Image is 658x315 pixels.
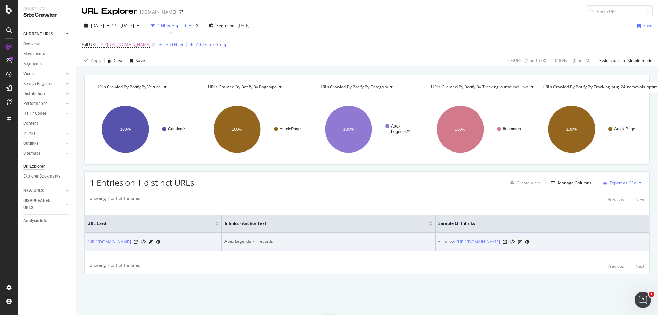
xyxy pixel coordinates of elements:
div: Next [635,263,644,269]
div: DISAPPEARED URLS [23,197,58,211]
div: Manage Columns [558,180,592,186]
a: Visit Online Page [134,240,138,244]
h4: URLs Crawled By Botify By category [318,82,415,93]
span: 2025 Sep. 6th [91,23,104,28]
a: Search Engines [23,80,64,87]
div: [DATE] [237,23,250,28]
a: Sitemaps [23,150,64,157]
h4: URLs Crawled By Botify By pagetype [207,82,304,93]
button: View HTML Source [141,240,146,244]
div: Add Filter Group [196,41,227,47]
div: Distribution [23,90,45,97]
div: Search Engines [23,80,52,87]
div: Sitemaps [23,150,41,157]
div: Apex Legends kill records [224,238,432,244]
a: [URL][DOMAIN_NAME] [87,239,131,245]
a: NEW URLS [23,187,64,194]
span: 1 Entries on 1 distinct URLs [90,177,194,188]
div: times [194,22,200,29]
a: Url Explorer [23,163,71,170]
div: Save [136,58,145,63]
a: [URL][DOMAIN_NAME] [456,239,500,245]
a: URL Inspection [156,238,161,245]
div: Create alert [517,180,540,186]
button: Create alert [508,177,540,188]
text: 100% [120,127,131,132]
button: [DATE] [82,20,112,31]
span: = [98,41,100,47]
div: [DOMAIN_NAME] [140,9,176,15]
span: Full URL [82,41,97,47]
button: 1 Filter Applied [148,20,194,31]
div: Export as CSV [610,180,636,186]
span: URLs Crawled By Botify By pagetype [208,84,277,90]
div: HTTP Codes [23,110,47,117]
button: Switch back to Simple mode [597,55,653,66]
a: Content [23,120,71,127]
button: Segments[DATE] [206,20,253,31]
text: ArticlePage [280,126,301,131]
button: Apply [82,55,101,66]
a: HTTP Codes [23,110,64,117]
div: URL Explorer [82,5,137,17]
div: Inlinks [23,130,35,137]
iframe: Intercom live chat [635,292,651,308]
span: URL Card [87,220,214,227]
a: AI Url Details [517,238,522,245]
a: Visit Online Page [503,240,507,244]
a: AI Url Details [148,238,153,245]
svg: A chart. [202,99,310,159]
text: ArticlePage [614,126,635,131]
a: Distribution [23,90,64,97]
button: Clear [105,55,124,66]
a: URL Inspection [525,238,530,245]
svg: A chart. [313,99,421,159]
div: Save [643,23,653,28]
div: Previous [608,197,624,203]
button: Previous [608,195,624,204]
div: Showing 1 to 1 of 1 entries [90,262,140,270]
div: 0 % Visits ( 0 on 2M ) [555,58,591,63]
a: Segments [23,60,71,68]
div: Apply [91,58,101,63]
text: Legends/* [391,129,410,134]
input: Find a URL [587,5,653,17]
text: 100% [455,127,465,132]
div: Add Filter [166,41,184,47]
div: follow [443,238,455,245]
text: 100% [343,127,354,132]
a: Performance [23,100,64,107]
div: Showing 1 to 1 of 1 entries [90,195,140,204]
text: Apex- [391,124,402,129]
h4: URLs Crawled By Botify By tracking_outbound_links [430,82,539,93]
button: Add Filter Group [187,40,227,49]
svg: A chart. [425,99,533,159]
button: Export as CSV [600,177,636,188]
div: Next [635,197,644,203]
div: Url Explorer [23,163,45,170]
span: URLs Crawled By Botify By vertical [96,84,162,90]
button: View HTML Source [510,240,515,244]
svg: A chart. [536,99,644,159]
div: 1 Filter Applied [158,23,186,28]
a: Outlinks [23,140,64,147]
div: NEW URLS [23,187,44,194]
a: Explorer Bookmarks [23,173,71,180]
button: Save [127,55,145,66]
div: Performance [23,100,47,107]
div: Switch back to Simple mode [599,58,653,63]
span: 1 [649,292,654,297]
a: Inlinks [23,130,64,137]
a: CURRENT URLS [23,31,64,38]
text: #nomatch [503,126,521,131]
div: Outlinks [23,140,38,147]
button: Add Filter [156,40,184,49]
button: Manage Columns [548,179,592,187]
span: Inlinks - Anchor Text [224,220,419,227]
svg: A chart. [90,99,198,159]
div: Content [23,120,38,127]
